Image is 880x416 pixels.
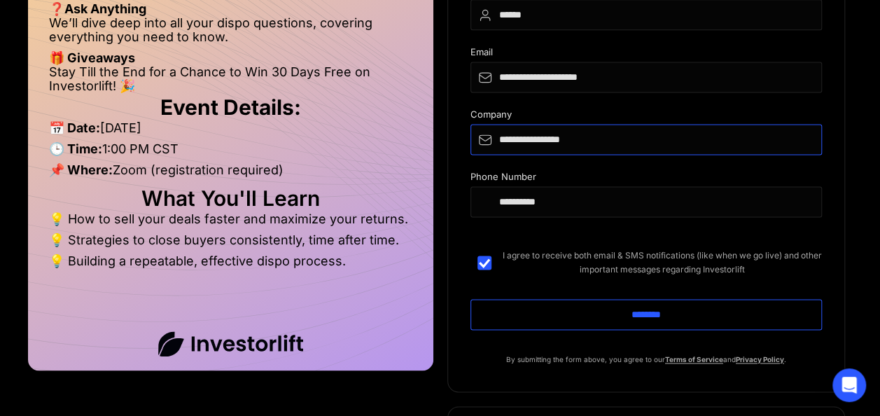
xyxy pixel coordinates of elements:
strong: 📅 Date: [49,120,100,135]
h2: What You'll Learn [49,191,412,205]
strong: 🎁 Giveaways [49,50,135,65]
a: Terms of Service [665,355,723,363]
li: 1:00 PM CST [49,142,412,163]
li: 💡 Strategies to close buyers consistently, time after time. [49,233,412,254]
li: 💡 How to sell your deals faster and maximize your returns. [49,212,412,233]
strong: ❓Ask Anything [49,1,146,16]
div: Email [470,47,823,62]
li: Stay Till the End for a Chance to Win 30 Days Free on Investorlift! 🎉 [49,65,412,93]
strong: Event Details: [160,95,301,120]
a: Privacy Policy [736,355,784,363]
p: By submitting the form above, you agree to our and . [470,352,823,366]
div: Phone Number [470,172,823,186]
li: We’ll dive deep into all your dispo questions, covering everything you need to know. [49,16,412,51]
strong: 🕒 Time: [49,141,102,156]
span: I agree to receive both email & SMS notifications (like when we go live) and other important mess... [503,249,823,277]
div: Open Intercom Messenger [832,368,866,402]
li: Zoom (registration required) [49,163,412,184]
li: 💡 Building a repeatable, effective dispo process. [49,254,412,268]
li: [DATE] [49,121,412,142]
strong: 📌 Where: [49,162,113,177]
div: Company [470,109,823,124]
